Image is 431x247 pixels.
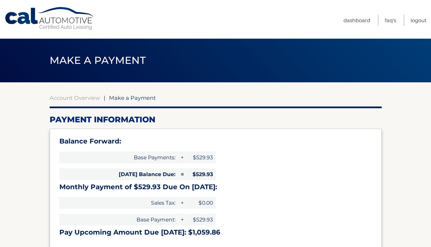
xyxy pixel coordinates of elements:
[178,214,185,225] span: +
[109,94,156,101] span: Make a Payment
[104,94,105,101] span: |
[343,15,370,26] a: Dashboard
[385,15,396,26] a: FAQ's
[185,168,216,180] span: $529.93
[59,197,178,209] span: Sales Tax:
[185,197,216,209] span: $0.00
[50,54,146,67] span: Make a Payment
[178,152,185,163] span: +
[59,137,372,146] h3: Balance Forward:
[59,228,372,237] h3: Pay Upcoming Amount Due [DATE]: $1,059.86
[59,168,178,180] span: [DATE] Balance Due:
[50,115,382,125] h2: Payment Information
[178,168,185,180] span: =
[185,152,216,163] span: $529.93
[59,183,372,191] h3: Monthly Payment of $529.93 Due On [DATE]:
[185,214,216,225] span: $529.93
[59,214,178,225] span: Base Payment:
[178,197,185,209] span: +
[50,94,100,101] a: Account Overview
[411,15,427,26] a: Logout
[59,152,178,163] span: Base Payments:
[4,7,95,31] a: Cal Automotive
